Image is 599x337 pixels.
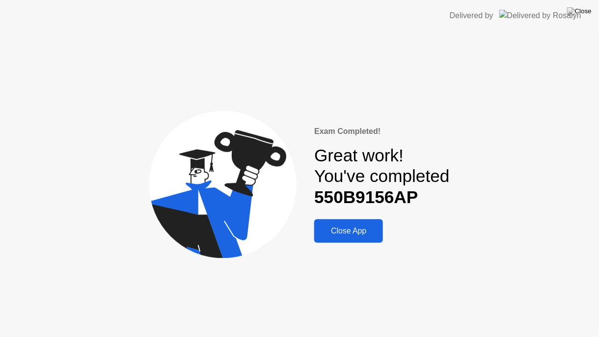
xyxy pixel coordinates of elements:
img: Delivered by Rosalyn [499,10,581,21]
div: Close App [317,227,380,235]
div: Delivered by [450,10,493,22]
div: Exam Completed! [314,126,449,137]
button: Close App [314,219,383,243]
div: Great work! You've completed [314,145,449,207]
img: Close [567,7,592,15]
b: 550B9156AP [314,187,418,207]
